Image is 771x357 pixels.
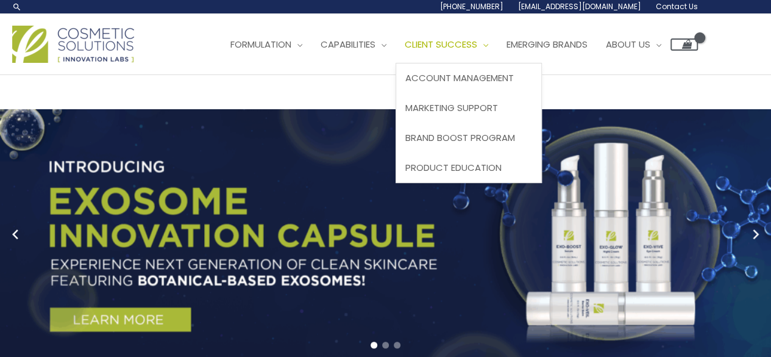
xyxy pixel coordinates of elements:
a: Emerging Brands [497,26,597,63]
span: [PHONE_NUMBER] [440,1,503,12]
a: Product Education [396,153,541,182]
span: Go to slide 3 [394,342,400,348]
span: Go to slide 2 [382,342,389,348]
button: Next slide [747,225,765,243]
a: Formulation [221,26,311,63]
img: Cosmetic Solutions Logo [12,26,134,63]
span: About Us [606,38,650,51]
a: Brand Boost Program [396,123,541,153]
a: Marketing Support [396,93,541,123]
a: Search icon link [12,2,22,12]
button: Previous slide [6,225,24,243]
a: Client Success [396,26,497,63]
span: Emerging Brands [506,38,588,51]
span: Contact Us [656,1,698,12]
a: Capabilities [311,26,396,63]
a: About Us [597,26,670,63]
span: Marketing Support [405,101,498,114]
span: Product Education [405,161,502,174]
span: Brand Boost Program [405,131,515,144]
span: Capabilities [321,38,375,51]
a: Account Management [396,63,541,93]
span: Go to slide 1 [371,342,377,348]
span: [EMAIL_ADDRESS][DOMAIN_NAME] [518,1,641,12]
nav: Site Navigation [212,26,698,63]
span: Client Success [405,38,477,51]
a: View Shopping Cart, empty [670,38,698,51]
span: Account Management [405,71,514,84]
span: Formulation [230,38,291,51]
